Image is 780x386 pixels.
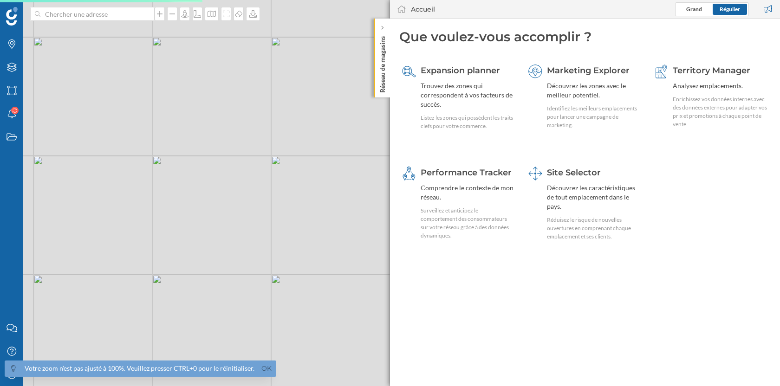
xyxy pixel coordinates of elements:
[654,64,668,78] img: territory-manager.svg
[421,206,516,240] div: Surveillez et anticipez le comportement des consommateurs sur votre réseau grâce à des données dy...
[259,363,274,374] a: Ok
[528,64,542,78] img: explorer.svg
[402,64,416,78] img: search-areas.svg
[25,364,254,373] div: Votre zoom n'est pas ajusté à 100%. Veuillez presser CTRL+0 pour le réinitialiser.
[547,104,642,129] div: Identifiez les meilleurs emplacements pour lancer une campagne de marketing.
[421,114,516,130] div: Listez les zones qui possèdent les traits clefs pour votre commerce.
[547,81,642,100] div: Découvrez les zones avec le meilleur potentiel.
[421,183,516,202] div: Comprendre le contexte de mon réseau.
[547,167,601,178] span: Site Selector
[421,81,516,109] div: Trouvez des zones qui correspondent à vos facteurs de succès.
[528,167,542,180] img: dashboards-manager.svg
[399,28,771,45] div: Que voulez-vous accomplir ?
[673,81,768,90] div: Analysez emplacements.
[421,65,500,76] span: Expansion planner
[6,7,18,26] img: Logo Geoblink
[421,167,512,178] span: Performance Tracker
[547,65,630,76] span: Marketing Explorer
[547,183,642,211] div: Découvrez les caractéristiques de tout emplacement dans le pays.
[673,65,750,76] span: Territory Manager
[411,5,435,14] div: Accueil
[378,32,387,93] p: Réseau de magasins
[673,95,768,129] div: Enrichissez vos données internes avec des données externes pour adapter vos prix et promotions à ...
[720,6,740,13] span: Régulier
[402,167,416,180] img: monitoring-360.svg
[547,216,642,241] div: Réduisez le risque de nouvelles ouvertures en comprenant chaque emplacement et ses clients.
[686,6,702,13] span: Grand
